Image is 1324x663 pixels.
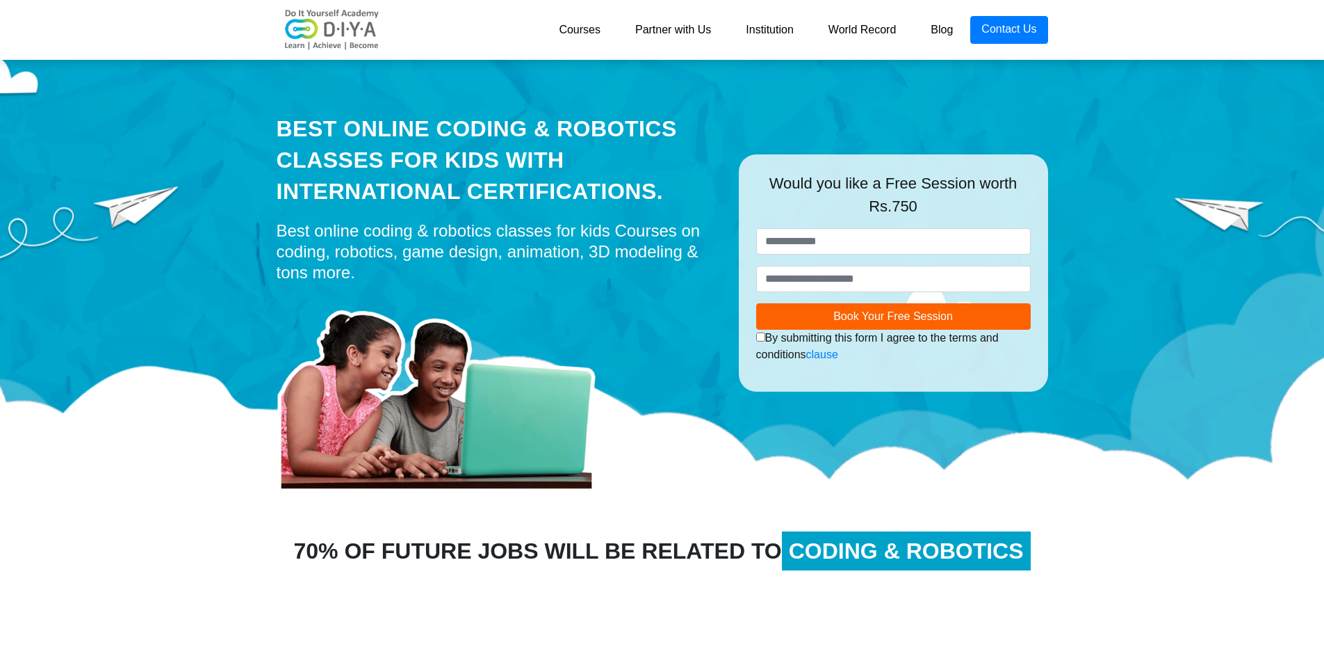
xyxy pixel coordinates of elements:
[833,310,953,322] span: Book Your Free Session
[756,172,1031,228] div: Would you like a Free Session worth Rs.750
[756,330,1031,363] div: By submitting this form I agree to the terms and conditions
[541,16,618,44] a: Courses
[277,113,718,207] div: Best Online Coding & Robotics Classes for kids with International Certifications.
[913,16,970,44] a: Blog
[618,16,728,44] a: Partner with Us
[811,16,914,44] a: World Record
[806,349,838,360] a: clause
[970,16,1047,44] a: Contact Us
[728,16,810,44] a: Institution
[277,221,718,283] div: Best online coding & robotics classes for kids Courses on coding, robotics, game design, animatio...
[266,534,1059,568] div: 70% OF FUTURE JOBS WILL BE RELATED TO
[756,303,1031,330] button: Book Your Free Session
[782,532,1031,570] span: CODING & ROBOTICS
[277,9,388,51] img: logo-v2.png
[277,290,610,492] img: home-prod.png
